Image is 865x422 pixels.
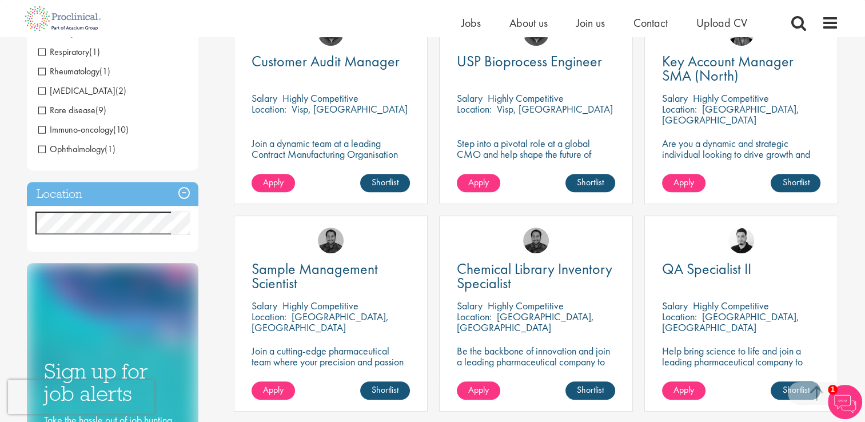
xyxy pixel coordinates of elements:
[38,46,89,58] span: Respiratory
[565,381,615,400] a: Shortlist
[252,259,378,293] span: Sample Management Scientist
[468,176,489,188] span: Apply
[828,385,838,395] span: 1
[509,15,548,30] a: About us
[44,360,181,404] h3: Sign up for job alerts
[488,299,564,312] p: Highly Competitive
[468,384,489,396] span: Apply
[115,85,126,97] span: (2)
[662,174,705,192] a: Apply
[662,262,820,276] a: QA Specialist II
[662,51,794,85] span: Key Account Manager SMA (North)
[673,384,694,396] span: Apply
[252,54,410,69] a: Customer Audit Manager
[662,102,799,126] p: [GEOGRAPHIC_DATA], [GEOGRAPHIC_DATA]
[38,46,100,58] span: Respiratory
[457,310,594,334] p: [GEOGRAPHIC_DATA], [GEOGRAPHIC_DATA]
[457,138,615,170] p: Step into a pivotal role at a global CMO and help shape the future of healthcare manufacturing.
[693,91,769,105] p: Highly Competitive
[38,104,95,116] span: Rare disease
[38,85,115,97] span: [MEDICAL_DATA]
[457,345,615,389] p: Be the backbone of innovation and join a leading pharmaceutical company to help keep life-changin...
[38,26,109,38] span: Orthopaedics
[252,262,410,290] a: Sample Management Scientist
[99,65,110,77] span: (1)
[771,381,820,400] a: Shortlist
[461,15,481,30] a: Jobs
[662,310,799,334] p: [GEOGRAPHIC_DATA], [GEOGRAPHIC_DATA]
[282,91,358,105] p: Highly Competitive
[282,299,358,312] p: Highly Competitive
[252,299,277,312] span: Salary
[252,310,286,323] span: Location:
[113,124,129,136] span: (10)
[38,65,110,77] span: Rheumatology
[38,143,105,155] span: Ophthalmology
[662,259,751,278] span: QA Specialist II
[252,91,277,105] span: Salary
[95,104,106,116] span: (9)
[457,91,483,105] span: Salary
[828,385,862,419] img: Chatbot
[8,380,154,414] iframe: reCAPTCHA
[488,91,564,105] p: Highly Competitive
[457,262,615,290] a: Chemical Library Inventory Specialist
[497,102,613,116] p: Visp, [GEOGRAPHIC_DATA]
[105,143,115,155] span: (1)
[662,299,688,312] span: Salary
[38,124,113,136] span: Immuno-oncology
[662,54,820,83] a: Key Account Manager SMA (North)
[98,26,109,38] span: (1)
[27,182,198,206] h3: Location
[252,345,410,389] p: Join a cutting-edge pharmaceutical team where your precision and passion for quality will help sh...
[457,174,500,192] a: Apply
[673,176,694,188] span: Apply
[360,381,410,400] a: Shortlist
[457,51,602,71] span: USP Bioprocess Engineer
[728,228,754,253] img: Anderson Maldonado
[565,174,615,192] a: Shortlist
[662,345,820,400] p: Help bring science to life and join a leading pharmaceutical company to play a key role in delive...
[252,51,400,71] span: Customer Audit Manager
[38,65,99,77] span: Rheumatology
[457,54,615,69] a: USP Bioprocess Engineer
[252,102,286,116] span: Location:
[292,102,408,116] p: Visp, [GEOGRAPHIC_DATA]
[263,384,284,396] span: Apply
[576,15,605,30] a: Join us
[38,104,106,116] span: Rare disease
[696,15,747,30] a: Upload CV
[252,174,295,192] a: Apply
[38,85,126,97] span: Gene therapy
[38,124,129,136] span: Immuno-oncology
[662,91,688,105] span: Salary
[693,299,769,312] p: Highly Competitive
[252,310,389,334] p: [GEOGRAPHIC_DATA], [GEOGRAPHIC_DATA]
[38,26,98,38] span: Orthopaedics
[523,228,549,253] img: Mike Raletz
[457,381,500,400] a: Apply
[771,174,820,192] a: Shortlist
[662,102,697,116] span: Location:
[89,46,100,58] span: (1)
[457,310,492,323] span: Location:
[457,102,492,116] span: Location:
[263,176,284,188] span: Apply
[252,381,295,400] a: Apply
[633,15,668,30] a: Contact
[457,259,612,293] span: Chemical Library Inventory Specialist
[318,228,344,253] img: Mike Raletz
[662,381,705,400] a: Apply
[38,143,115,155] span: Ophthalmology
[662,138,820,181] p: Are you a dynamic and strategic individual looking to drive growth and build lasting partnerships...
[360,174,410,192] a: Shortlist
[457,299,483,312] span: Salary
[662,310,697,323] span: Location:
